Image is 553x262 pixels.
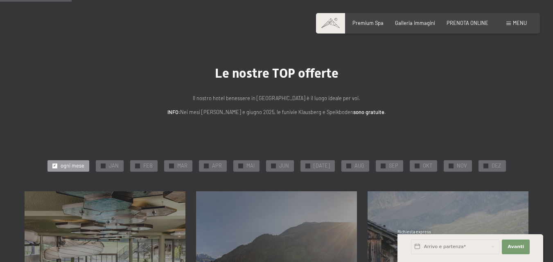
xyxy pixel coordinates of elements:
span: JAN [109,162,119,170]
span: Richiesta express [397,229,431,234]
span: ✓ [170,163,173,168]
span: Le nostre TOP offerte [215,65,339,81]
span: DEZ [492,162,501,170]
span: FEB [143,162,153,170]
span: AUG [354,162,364,170]
span: ✓ [239,163,242,168]
span: OKT [423,162,432,170]
span: ✓ [272,163,275,168]
span: ✓ [53,163,56,168]
a: Galleria immagini [395,20,435,26]
span: Avanti [508,244,524,250]
p: Nei mesi [PERSON_NAME] e giugno 2025, le funivie Klausberg e Speikboden . [113,108,440,116]
span: APR [212,162,222,170]
p: Il nostro hotel benessere in [GEOGRAPHIC_DATA] è il luogo ideale per voi. [113,94,440,102]
span: JUN [279,162,289,170]
strong: sono gratuite [353,109,384,115]
span: ✓ [205,163,208,168]
span: ogni mese [61,162,84,170]
span: SEP [389,162,398,170]
button: Avanti [502,240,530,254]
span: ✓ [306,163,309,168]
span: MAI [246,162,255,170]
span: ✓ [484,163,487,168]
span: ✓ [102,163,104,168]
span: ✓ [136,163,139,168]
span: Menu [513,20,527,26]
a: PRENOTA ONLINE [447,20,488,26]
a: Premium Spa [352,20,384,26]
span: [DATE] [314,162,330,170]
span: ✓ [449,163,452,168]
span: NOV [457,162,467,170]
span: ✓ [381,163,384,168]
span: ✓ [415,163,418,168]
span: ✓ [347,163,350,168]
span: MAR [177,162,187,170]
strong: INFO: [167,109,180,115]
